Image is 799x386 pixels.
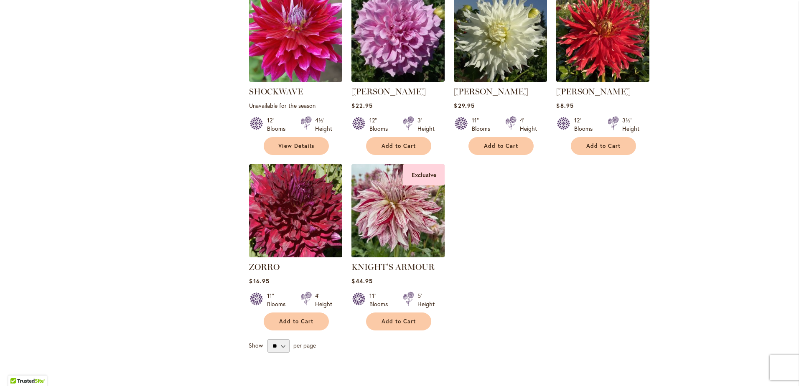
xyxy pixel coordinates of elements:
[279,318,313,325] span: Add to Cart
[382,142,416,150] span: Add to Cart
[315,116,332,133] div: 4½' Height
[586,142,621,150] span: Add to Cart
[249,164,342,257] img: Zorro
[417,292,435,308] div: 5' Height
[454,86,528,96] a: [PERSON_NAME]
[249,341,263,349] span: Show
[351,262,435,272] a: KNIGHT'S ARMOUR
[484,142,518,150] span: Add to Cart
[417,116,435,133] div: 3' Height
[556,76,649,84] a: Wildman
[249,86,303,96] a: SHOCKWAVE
[520,116,537,133] div: 4' Height
[249,76,342,84] a: Shockwave
[351,251,445,259] a: KNIGHT'S ARMOUR Exclusive
[249,251,342,259] a: Zorro
[249,277,269,285] span: $16.95
[278,142,314,150] span: View Details
[267,292,290,308] div: 11" Blooms
[366,137,431,155] button: Add to Cart
[622,116,639,133] div: 3½' Height
[351,102,372,109] span: $22.95
[366,312,431,330] button: Add to Cart
[349,162,447,259] img: KNIGHT'S ARMOUR
[6,356,30,380] iframe: Launch Accessibility Center
[351,277,372,285] span: $44.95
[249,102,342,109] p: Unavailable for the season
[556,86,631,96] a: [PERSON_NAME]
[351,76,445,84] a: Vera Seyfang
[454,76,547,84] a: Walter Hardisty
[468,137,534,155] button: Add to Cart
[267,116,290,133] div: 12" Blooms
[315,292,332,308] div: 4' Height
[574,116,598,133] div: 12" Blooms
[369,292,393,308] div: 11" Blooms
[264,312,329,330] button: Add to Cart
[249,262,280,272] a: ZORRO
[293,341,316,349] span: per page
[571,137,636,155] button: Add to Cart
[264,137,329,155] a: View Details
[351,86,426,96] a: [PERSON_NAME]
[369,116,393,133] div: 12" Blooms
[382,318,416,325] span: Add to Cart
[454,102,474,109] span: $29.95
[472,116,495,133] div: 11" Blooms
[556,102,573,109] span: $8.95
[403,164,445,185] div: Exclusive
